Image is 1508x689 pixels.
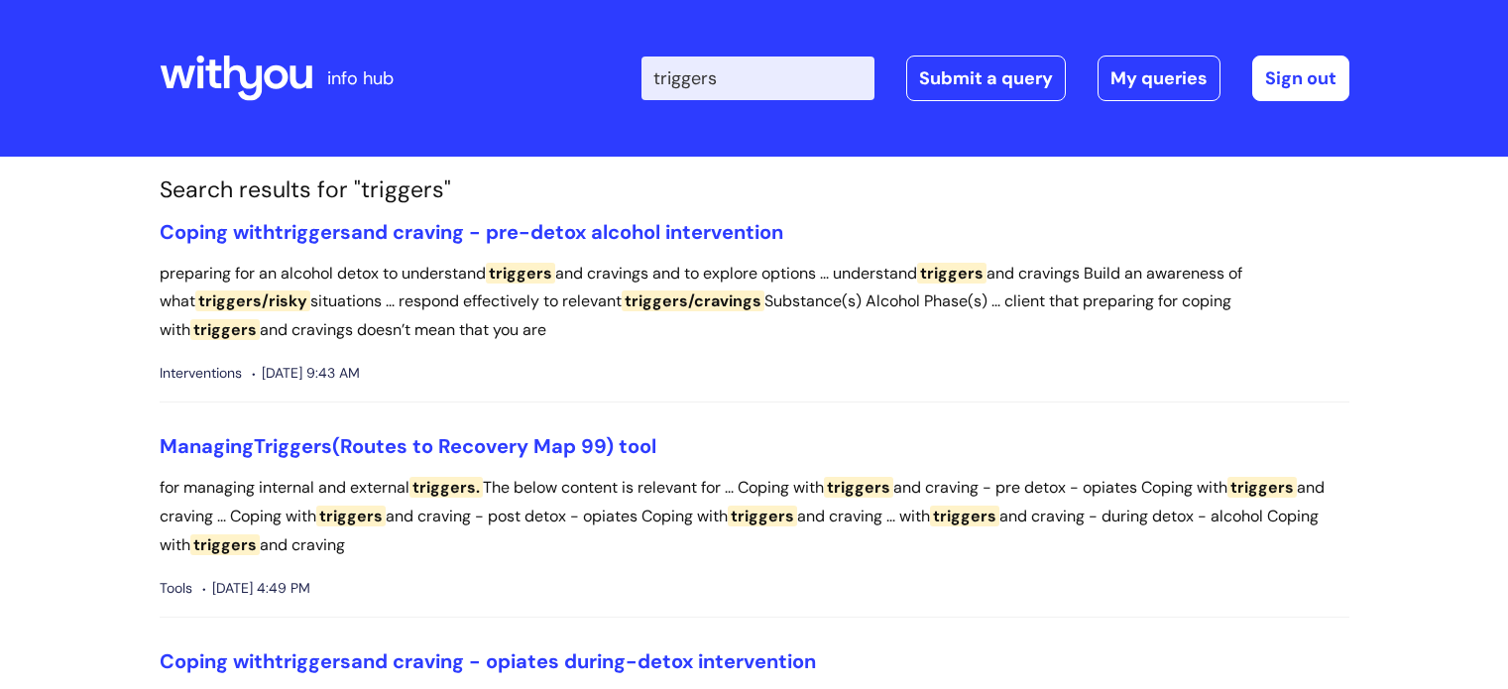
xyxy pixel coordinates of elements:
p: info hub [327,62,394,94]
span: triggers [486,263,555,284]
input: Search [641,57,874,100]
span: Interventions [160,361,242,386]
span: triggers. [409,477,483,498]
a: Coping withtriggersand craving - pre-detox alcohol intervention [160,219,783,245]
a: ManagingTriggers(Routes to Recovery Map 99) tool [160,433,656,459]
p: for managing internal and external The below content is relevant for ... Coping with and craving ... [160,474,1349,559]
span: triggers [917,263,986,284]
a: My queries [1098,56,1220,101]
span: Triggers [254,433,332,459]
span: triggers/risky [195,290,310,311]
span: Tools [160,576,192,601]
p: preparing for an alcohol detox to understand and cravings and to explore options ... understand a... [160,260,1349,345]
span: triggers/cravings [622,290,764,311]
span: triggers [275,648,351,674]
span: triggers [190,319,260,340]
div: | - [641,56,1349,101]
span: triggers [275,219,351,245]
span: triggers [190,534,260,555]
span: triggers [316,506,386,526]
a: Coping withtriggersand craving - opiates during-detox intervention [160,648,816,674]
span: triggers [930,506,999,526]
a: Submit a query [906,56,1066,101]
a: Sign out [1252,56,1349,101]
span: [DATE] 9:43 AM [252,361,360,386]
span: triggers [824,477,893,498]
span: [DATE] 4:49 PM [202,576,310,601]
span: triggers [1227,477,1297,498]
h1: Search results for "triggers" [160,176,1349,204]
span: triggers [728,506,797,526]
